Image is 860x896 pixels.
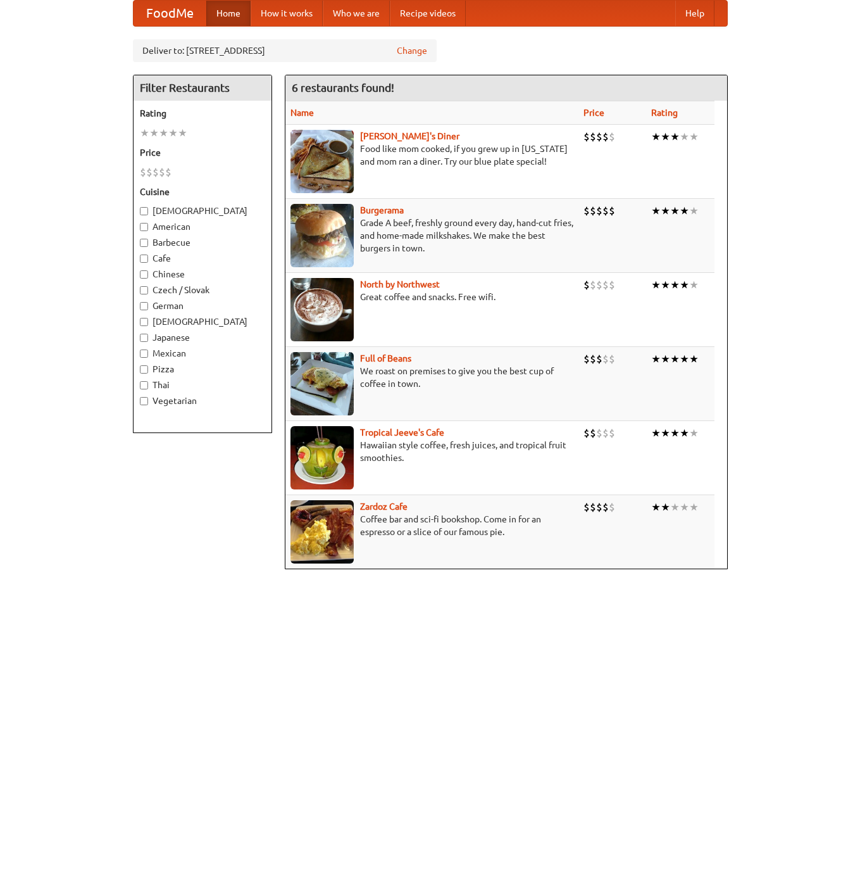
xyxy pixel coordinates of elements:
[661,426,670,440] li: ★
[290,365,573,390] p: We roast on premises to give you the best cup of coffee in town.
[596,352,602,366] li: $
[140,268,265,281] label: Chinese
[134,1,206,26] a: FoodMe
[140,205,265,217] label: [DEMOGRAPHIC_DATA]
[651,278,661,292] li: ★
[680,130,689,144] li: ★
[583,500,590,514] li: $
[661,130,670,144] li: ★
[140,126,149,140] li: ★
[360,131,459,141] a: [PERSON_NAME]'s Diner
[609,278,615,292] li: $
[140,239,148,247] input: Barbecue
[360,502,408,512] a: Zardoz Cafe
[609,204,615,218] li: $
[651,426,661,440] li: ★
[290,352,354,415] img: beans.jpg
[689,352,699,366] li: ★
[140,270,148,279] input: Chinese
[140,284,265,296] label: Czech / Slovak
[140,223,148,231] input: American
[602,130,609,144] li: $
[680,500,689,514] li: ★
[590,130,596,144] li: $
[140,365,148,374] input: Pizza
[689,204,699,218] li: ★
[360,427,444,438] b: Tropical Jeeve's Cafe
[140,220,265,233] label: American
[590,500,596,514] li: $
[140,165,146,179] li: $
[140,363,265,375] label: Pizza
[590,352,596,366] li: $
[590,426,596,440] li: $
[596,130,602,144] li: $
[680,352,689,366] li: ★
[360,353,411,363] a: Full of Beans
[140,236,265,249] label: Barbecue
[290,108,314,118] a: Name
[689,500,699,514] li: ★
[670,204,680,218] li: ★
[680,426,689,440] li: ★
[583,278,590,292] li: $
[149,126,159,140] li: ★
[651,204,661,218] li: ★
[689,426,699,440] li: ★
[390,1,466,26] a: Recipe videos
[675,1,714,26] a: Help
[590,204,596,218] li: $
[251,1,323,26] a: How it works
[159,126,168,140] li: ★
[140,286,148,294] input: Czech / Slovak
[206,1,251,26] a: Home
[140,379,265,391] label: Thai
[602,352,609,366] li: $
[140,146,265,159] h5: Price
[140,300,265,312] label: German
[680,204,689,218] li: ★
[661,278,670,292] li: ★
[680,278,689,292] li: ★
[661,500,670,514] li: ★
[670,130,680,144] li: ★
[140,207,148,215] input: [DEMOGRAPHIC_DATA]
[602,278,609,292] li: $
[583,426,590,440] li: $
[140,381,148,389] input: Thai
[670,426,680,440] li: ★
[140,397,148,405] input: Vegetarian
[140,394,265,407] label: Vegetarian
[140,350,148,358] input: Mexican
[596,278,602,292] li: $
[590,278,596,292] li: $
[146,165,153,179] li: $
[159,165,165,179] li: $
[360,279,440,289] b: North by Northwest
[165,165,171,179] li: $
[689,278,699,292] li: ★
[290,204,354,267] img: burgerama.jpg
[290,217,573,255] p: Grade A beef, freshly ground every day, hand-cut fries, and home-made milkshakes. We make the bes...
[290,439,573,464] p: Hawaiian style coffee, fresh juices, and tropical fruit smoothies.
[140,186,265,198] h5: Cuisine
[140,302,148,310] input: German
[140,107,265,120] h5: Rating
[670,278,680,292] li: ★
[670,352,680,366] li: ★
[290,278,354,341] img: north.jpg
[583,130,590,144] li: $
[596,500,602,514] li: $
[178,126,187,140] li: ★
[583,108,604,118] a: Price
[661,204,670,218] li: ★
[290,142,573,168] p: Food like mom cooked, if you grew up in [US_STATE] and mom ran a diner. Try our blue plate special!
[583,352,590,366] li: $
[661,352,670,366] li: ★
[360,205,404,215] a: Burgerama
[609,500,615,514] li: $
[689,130,699,144] li: ★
